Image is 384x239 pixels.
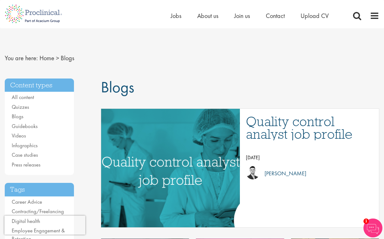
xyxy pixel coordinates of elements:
[301,12,329,20] a: Upload CV
[246,166,260,179] img: Joshua Godden
[5,54,38,62] span: You are here:
[5,79,74,92] h3: Content types
[12,161,40,168] a: Press releases
[234,12,250,20] a: Join us
[246,166,373,181] a: Joshua Godden [PERSON_NAME]
[12,208,64,215] a: Contracting/Freelancing
[56,54,59,62] span: >
[12,94,34,101] a: All content
[61,54,74,62] span: Blogs
[56,109,285,227] img: quality control analyst job profile
[12,123,38,130] a: Guidebooks
[266,12,285,20] a: Contact
[12,151,38,158] a: Case studies
[171,12,181,20] a: Jobs
[40,54,54,62] a: breadcrumb link
[12,198,42,205] a: Career Advice
[5,183,74,196] h3: Tags
[363,219,382,237] img: Chatbot
[101,77,134,97] span: Blogs
[246,115,373,140] a: Quality control analyst job profile
[12,113,23,120] a: Blogs
[260,169,306,178] p: [PERSON_NAME]
[12,103,29,110] a: Quizzes
[101,109,240,227] a: Link to a post
[363,219,369,224] span: 1
[197,12,218,20] a: About us
[12,142,38,149] a: Infographics
[12,132,26,139] a: Videos
[4,216,85,235] iframe: reCAPTCHA
[246,153,373,162] p: [DATE]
